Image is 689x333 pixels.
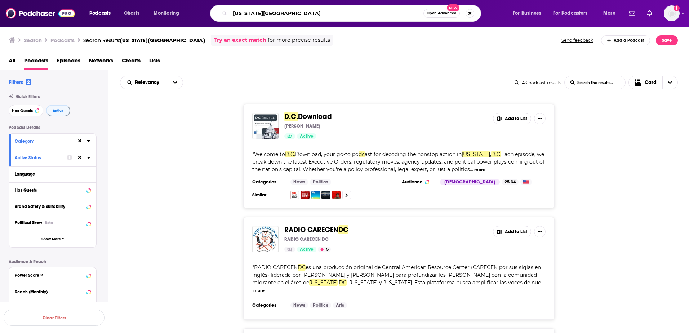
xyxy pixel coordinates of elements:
[534,113,546,124] button: Show More Button
[12,109,33,113] span: Has Guests
[423,9,460,18] button: Open AdvancedNew
[83,37,205,44] a: Search Results:[US_STATE][GEOGRAPHIC_DATA]
[124,8,139,18] span: Charts
[502,179,519,185] div: 25-34
[252,264,541,286] span: "
[301,191,310,199] img: Global News Podcast
[15,202,90,211] a: Brand Safety & Suitability
[490,151,491,157] span: ,
[297,133,316,139] a: Active
[598,8,624,19] button: open menu
[338,225,348,234] span: DC
[297,247,316,252] a: Active
[50,37,75,44] h3: Podcasts
[15,139,72,144] div: Category
[508,8,550,19] button: open menu
[15,204,84,209] div: Brand Safety & Suitability
[57,55,80,70] a: Episodes
[656,35,678,45] button: Save
[290,302,308,308] a: News
[284,123,320,129] p: [PERSON_NAME]
[664,5,680,21] span: Logged in as WE_Broadcast
[15,137,77,146] button: Category
[332,191,341,199] a: The Tucker Carlson Show
[6,6,75,20] img: Podchaser - Follow, Share and Rate Podcasts
[645,80,657,85] span: Card
[338,279,339,286] span: ,
[15,188,84,193] div: Has Guests
[15,218,90,227] button: Political SkewBeta
[119,8,144,19] a: Charts
[26,79,31,85] span: 2
[427,12,457,15] span: Open Advanced
[318,247,331,252] button: 5
[254,264,298,271] span: RADIO CARECEN
[347,279,541,286] span: , [US_STATE] y [US_STATE]. Esta plataforma busca amplificar las voces de nue
[513,8,541,18] span: For Business
[252,151,544,173] span: "
[447,4,460,11] span: New
[474,167,485,173] button: more
[284,226,348,234] a: RADIO CARECENDC
[9,125,97,130] p: Podcast Details
[628,76,678,89] button: Choose View
[440,179,500,185] div: [DEMOGRAPHIC_DATA]
[122,55,141,70] span: Credits
[149,55,160,70] a: Lists
[290,191,299,199] img: TED Talks Daily
[252,113,279,139] img: D.C. Download
[84,8,120,19] button: open menu
[284,236,329,242] p: RADIO CARECEN DC
[41,237,61,241] span: Show More
[541,279,544,286] span: ...
[284,225,338,234] span: RADIO CARECEN
[462,151,490,157] span: [US_STATE]
[534,226,546,237] button: Show More Button
[311,191,320,199] img: The Daily
[321,191,330,199] img: Dateline NBC
[15,169,90,178] button: Language
[89,55,113,70] span: Networks
[300,133,314,140] span: Active
[310,302,331,308] a: Politics
[284,113,332,121] a: D.C.Download
[310,179,331,185] a: Politics
[252,151,544,173] span: Each episode, we break down the latest Executive Orders, regulatory moves, agency updates, and po...
[217,5,488,22] div: Search podcasts, credits, & more...
[24,37,42,44] h3: Search
[252,302,285,308] h3: Categories
[601,35,650,45] a: Add a Podcast
[9,259,97,264] p: Audience & Reach
[15,270,90,279] button: Power Score™
[9,105,43,116] button: Has Guests
[16,94,40,99] span: Quick Filters
[493,226,531,237] button: Add to List
[254,151,285,157] span: Welcome to
[559,37,595,43] button: Send feedback
[120,37,205,44] span: [US_STATE][GEOGRAPHIC_DATA]
[214,36,266,44] a: Try an exact match
[15,220,42,225] span: Political Skew
[290,179,308,185] a: News
[470,166,473,173] span: ...
[45,221,53,225] div: Beta
[9,231,96,247] button: Show More
[295,151,359,157] span: Download, your go-to po
[168,76,183,89] button: open menu
[493,113,531,124] button: Add to List
[89,8,111,18] span: Podcasts
[491,151,501,157] span: D.C.
[664,5,680,21] button: Show profile menu
[252,264,541,286] span: es una producción original de Central American Resource Center (CARECEN por sus siglas en inglés)...
[626,7,638,19] a: Show notifications dropdown
[515,80,561,85] div: 43 podcast results
[268,36,330,44] span: for more precise results
[230,8,423,19] input: Search podcasts, credits, & more...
